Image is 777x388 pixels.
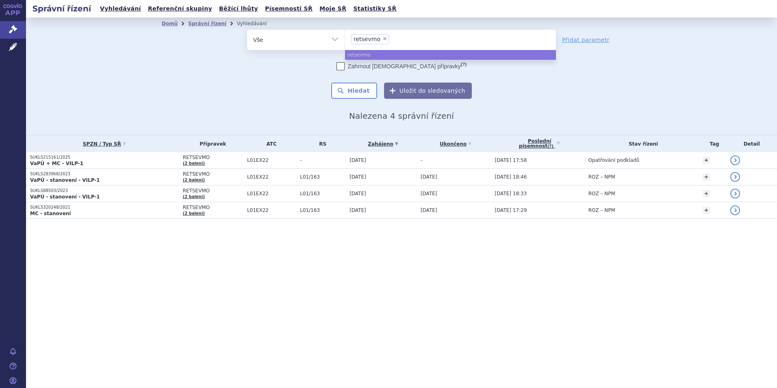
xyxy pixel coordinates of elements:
a: detail [730,155,740,165]
a: + [703,157,710,164]
span: ROZ – NPM [588,191,615,196]
input: retsevmo [391,34,396,44]
span: retsevmo [354,36,380,42]
a: Domů [162,21,178,26]
a: Zahájeno [349,138,417,150]
span: - [421,157,422,163]
abbr: (?) [547,144,553,149]
a: Statistiky SŘ [351,3,399,14]
a: Ukončeno [421,138,491,150]
a: Moje SŘ [317,3,349,14]
th: Tag [699,135,727,152]
a: + [703,173,710,181]
span: [DATE] [349,157,366,163]
p: SUKLS320248/2021 [30,205,179,210]
span: ROZ – NPM [588,207,615,213]
a: Písemnosti SŘ [263,3,315,14]
span: L01/163 [300,191,345,196]
p: SUKLS215161/2025 [30,155,179,160]
li: Vyhledávání [237,17,278,30]
abbr: (?) [461,62,467,67]
span: [DATE] [349,207,366,213]
span: L01EX22 [247,191,296,196]
span: L01/163 [300,207,345,213]
button: Hledat [331,83,377,99]
a: (2 balení) [183,211,205,216]
a: + [703,190,710,197]
span: L01EX22 [247,157,296,163]
a: detail [730,172,740,182]
a: Referenční skupiny [145,3,215,14]
span: L01EX22 [247,207,296,213]
span: [DATE] 17:58 [495,157,527,163]
span: RETSEVMO [183,155,243,160]
span: L01/163 [300,174,345,180]
strong: VaPÚ + MC - VILP-1 [30,161,83,166]
a: detail [730,205,740,215]
span: L01EX22 [247,174,296,180]
a: detail [730,189,740,198]
span: [DATE] 18:46 [495,174,527,180]
p: SUKLS283968/2023 [30,171,179,177]
span: [DATE] 17:29 [495,207,527,213]
span: ROZ – NPM [588,174,615,180]
strong: VaPÚ - stanovení - VILP-1 [30,194,100,200]
span: [DATE] [421,207,437,213]
span: [DATE] [349,191,366,196]
span: [DATE] [349,174,366,180]
h2: Správní řízení [26,3,98,14]
a: + [703,207,710,214]
button: Uložit do sledovaných [384,83,472,99]
a: Správní řízení [188,21,226,26]
span: [DATE] [421,191,437,196]
th: ATC [243,135,296,152]
a: Přidat parametr [562,36,610,44]
th: RS [296,135,345,152]
span: × [382,36,387,41]
strong: VaPÚ - stanovení - VILP-1 [30,177,100,183]
p: SUKLS88503/2023 [30,188,179,194]
a: Vyhledávání [98,3,143,14]
a: (2 balení) [183,161,205,166]
span: RETSEVMO [183,188,243,194]
th: Detail [726,135,777,152]
a: Běžící lhůty [217,3,260,14]
th: Přípravek [179,135,243,152]
a: (2 balení) [183,178,205,182]
span: RETSEVMO [183,171,243,177]
a: SPZN / Typ SŘ [30,138,179,150]
strong: MC - stanovení [30,211,71,216]
span: RETSEVMO [183,205,243,210]
span: - [300,157,345,163]
a: Poslednípísemnost(?) [495,135,584,152]
span: Nalezena 4 správní řízení [349,111,454,121]
span: Opatřování podkladů [588,157,640,163]
th: Stav řízení [584,135,699,152]
span: [DATE] 18:33 [495,191,527,196]
span: [DATE] [421,174,437,180]
a: (2 balení) [183,194,205,199]
label: Zahrnout [DEMOGRAPHIC_DATA] přípravky [336,62,467,70]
